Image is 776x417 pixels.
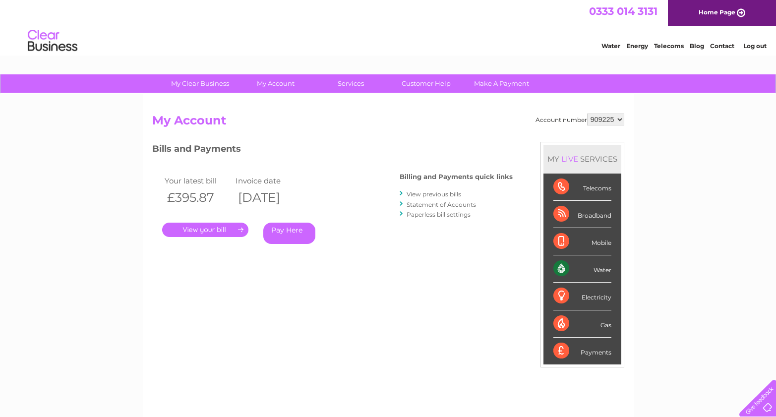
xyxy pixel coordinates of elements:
div: Clear Business is a trading name of Verastar Limited (registered in [GEOGRAPHIC_DATA] No. 3667643... [154,5,623,48]
th: £395.87 [162,187,234,208]
a: Paperless bill settings [407,211,471,218]
div: MY SERVICES [543,145,621,173]
h4: Billing and Payments quick links [400,173,513,180]
a: Log out [743,42,767,50]
div: LIVE [559,154,580,164]
td: Your latest bill [162,174,234,187]
div: Electricity [553,283,611,310]
a: View previous bills [407,190,461,198]
th: [DATE] [233,187,304,208]
a: Water [601,42,620,50]
div: Telecoms [553,174,611,201]
div: Account number [536,114,624,125]
a: Energy [626,42,648,50]
div: Payments [553,338,611,364]
div: Broadband [553,201,611,228]
div: Mobile [553,228,611,255]
a: Customer Help [385,74,467,93]
a: Contact [710,42,734,50]
a: My Clear Business [159,74,241,93]
a: Blog [690,42,704,50]
h2: My Account [152,114,624,132]
a: Services [310,74,392,93]
div: Gas [553,310,611,338]
a: Pay Here [263,223,315,244]
a: Make A Payment [461,74,542,93]
div: Water [553,255,611,283]
a: . [162,223,248,237]
a: My Account [235,74,316,93]
a: Statement of Accounts [407,201,476,208]
td: Invoice date [233,174,304,187]
a: 0333 014 3131 [589,5,657,17]
h3: Bills and Payments [152,142,513,159]
a: Telecoms [654,42,684,50]
img: logo.png [27,26,78,56]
